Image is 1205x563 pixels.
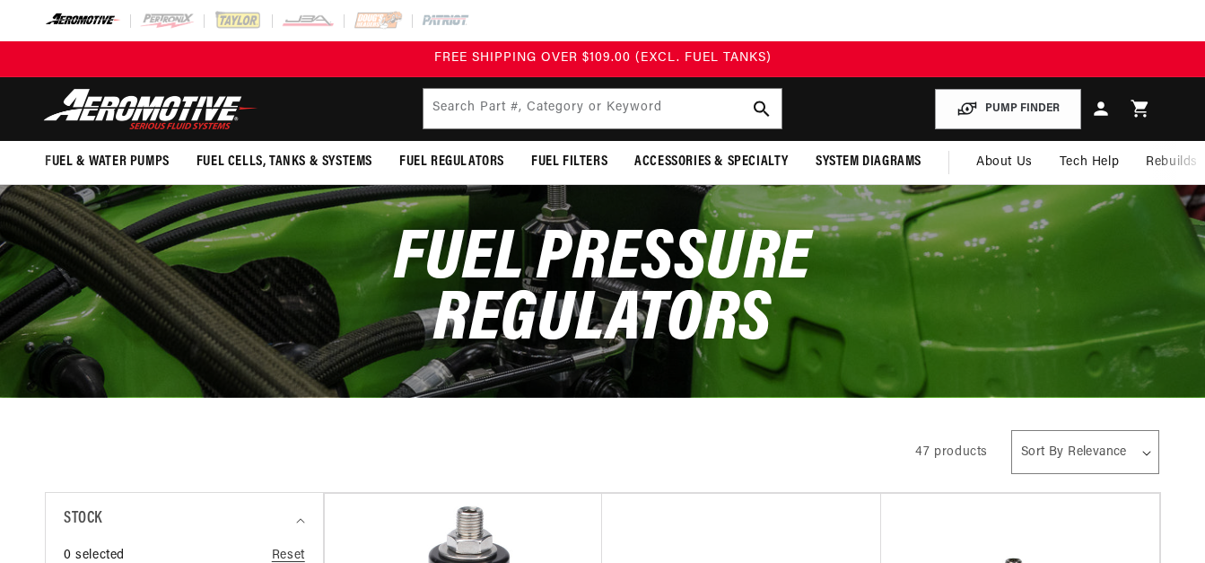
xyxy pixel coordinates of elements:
button: search button [742,89,782,128]
input: Search by Part Number, Category or Keyword [423,89,782,128]
img: Aeromotive [39,88,263,130]
summary: System Diagrams [802,141,935,183]
button: PUMP FINDER [935,89,1081,129]
summary: Stock (0 selected) [64,493,305,546]
summary: Fuel Regulators [386,141,518,183]
span: Fuel Filters [531,153,607,172]
span: About Us [976,155,1033,169]
span: FREE SHIPPING OVER $109.00 (EXCL. FUEL TANKS) [434,51,772,65]
span: Rebuilds [1146,153,1198,172]
summary: Tech Help [1046,141,1132,184]
span: Fuel Cells, Tanks & Systems [196,153,372,172]
span: Accessories & Specialty [634,153,789,172]
summary: Fuel Cells, Tanks & Systems [183,141,386,183]
span: Stock [64,506,102,532]
span: System Diagrams [816,153,921,172]
span: 47 products [915,445,988,459]
summary: Fuel & Water Pumps [31,141,183,183]
span: Fuel & Water Pumps [45,153,170,172]
span: Fuel Pressure Regulators [394,224,811,356]
a: About Us [963,141,1046,184]
summary: Fuel Filters [518,141,621,183]
span: Tech Help [1060,153,1119,172]
summary: Accessories & Specialty [621,141,802,183]
span: Fuel Regulators [399,153,504,172]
